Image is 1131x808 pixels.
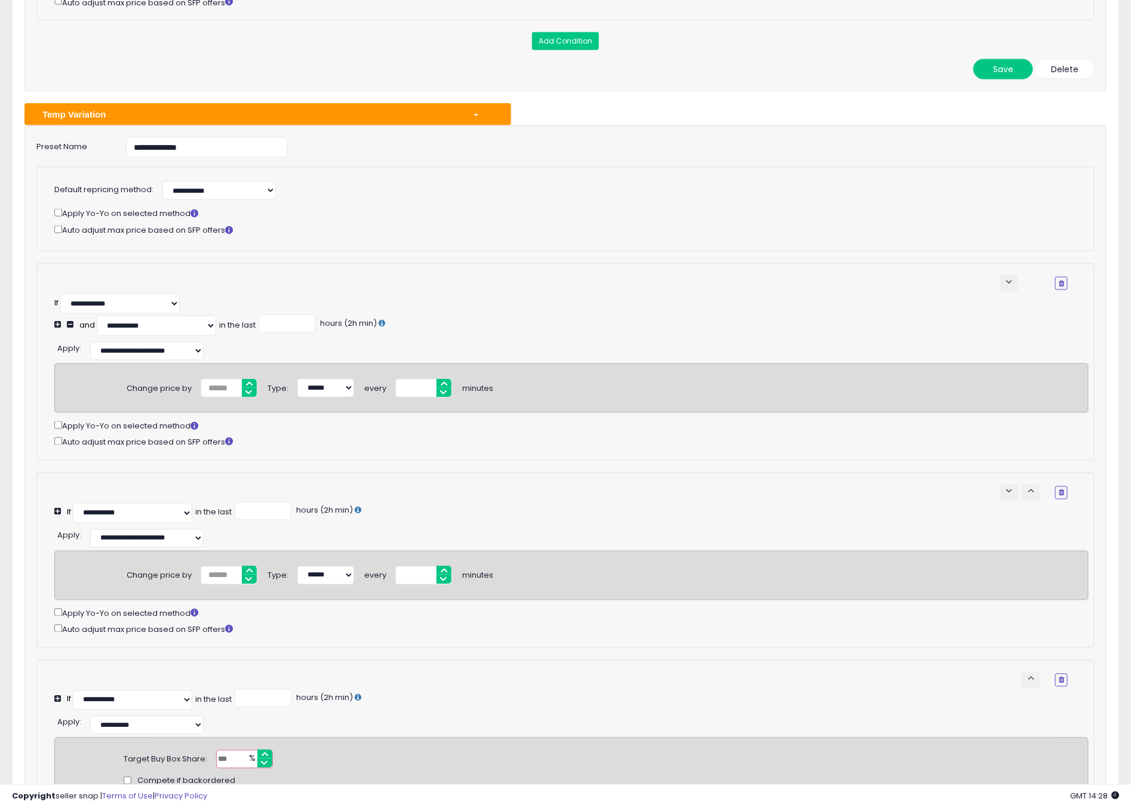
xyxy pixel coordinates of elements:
[155,790,207,801] a: Privacy Policy
[1059,489,1064,496] i: Remove Condition
[33,108,463,121] div: Temp Variation
[219,320,256,331] div: in the last
[102,790,153,801] a: Terms of Use
[57,343,79,354] span: Apply
[364,566,386,582] div: every
[137,776,235,787] span: Compete if backordered
[1025,673,1037,684] span: keyboard_arrow_up
[242,751,261,769] span: %
[54,223,1068,236] div: Auto adjust max price based on SFP offers
[294,505,353,516] span: hours (2h min)
[1003,486,1015,497] span: keyboard_arrow_down
[462,379,493,394] div: minutes
[268,566,288,582] div: Type:
[462,566,493,582] div: minutes
[54,419,1089,432] div: Apply Yo-Yo on selected method
[57,717,79,728] span: Apply
[24,103,511,125] button: Temp Variation
[318,317,377,329] span: hours (2h min)
[1022,672,1040,689] button: keyboard_arrow_up
[1000,275,1018,292] button: keyboard_arrow_down
[54,606,1089,619] div: Apply Yo-Yo on selected method
[268,379,288,394] div: Type:
[124,750,207,766] div: Target Buy Box Share:
[57,339,81,354] div: :
[54,435,1089,448] div: Auto adjust max price based on SFP offers
[1059,677,1064,684] i: Remove Condition
[57,713,81,729] div: :
[973,59,1033,79] button: Save
[532,32,599,50] button: Add Condition
[1059,280,1064,287] i: Remove Condition
[12,791,207,802] div: seller snap | |
[1003,276,1015,288] span: keyboard_arrow_down
[57,526,81,542] div: :
[127,566,192,582] div: Change price by
[1022,485,1040,501] button: keyboard_arrow_up
[1070,790,1119,801] span: 2025-10-14 14:28 GMT
[294,692,353,704] span: hours (2h min)
[12,790,56,801] strong: Copyright
[195,507,232,519] div: in the last
[127,379,192,394] div: Change price by
[54,622,1089,636] div: Auto adjust max price based on SFP offers
[27,137,117,153] label: Preset Name
[1000,485,1018,501] button: keyboard_arrow_down
[54,184,153,196] label: Default repricing method:
[57,530,79,541] span: Apply
[54,206,1068,220] div: Apply Yo-Yo on selected method
[1035,59,1095,79] button: Delete
[1025,486,1037,497] span: keyboard_arrow_up
[195,695,232,706] div: in the last
[364,379,386,394] div: every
